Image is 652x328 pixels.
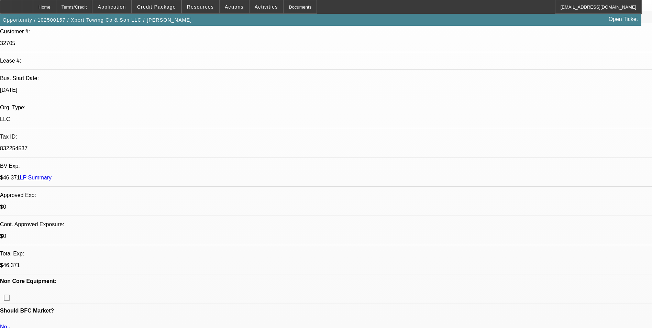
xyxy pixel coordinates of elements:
[606,13,641,25] a: Open Ticket
[250,0,283,13] button: Activities
[182,0,219,13] button: Resources
[20,175,52,181] a: LP Summary
[220,0,249,13] button: Actions
[3,17,192,23] span: Opportunity / 102500157 / Xpert Towing Co & Son LLC / [PERSON_NAME]
[255,4,278,10] span: Activities
[92,0,131,13] button: Application
[225,4,244,10] span: Actions
[98,4,126,10] span: Application
[187,4,214,10] span: Resources
[132,0,181,13] button: Credit Package
[137,4,176,10] span: Credit Package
